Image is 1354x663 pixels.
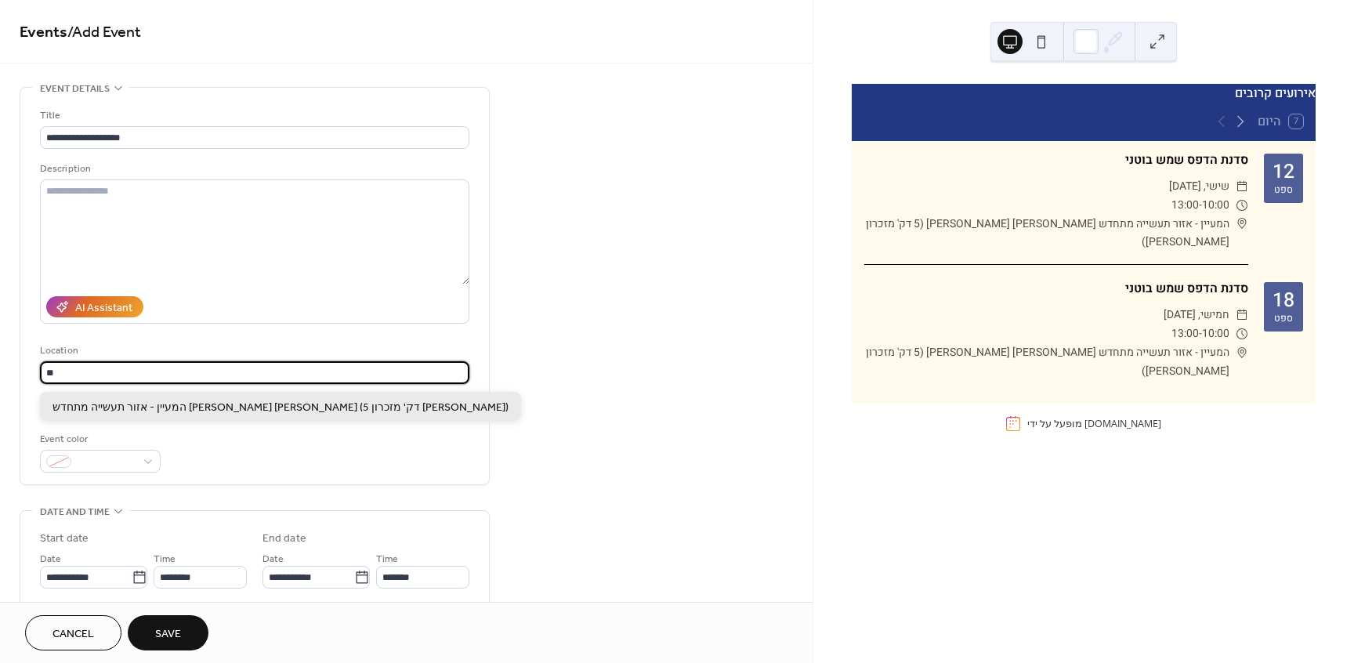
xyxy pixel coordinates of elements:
span: 13:00 [1171,196,1199,215]
span: Cancel [52,626,94,643]
span: Date and time [40,504,110,520]
span: 10:00 [1202,324,1229,343]
div: Description [40,161,466,177]
button: Cancel [25,615,121,650]
div: אירועים קרובים [852,84,1316,103]
div: מופעל על ידי [1027,417,1161,430]
div: Title [40,107,466,124]
button: Save [128,615,208,650]
div: סדנת הדפס שמש בוטני [864,150,1248,169]
div: ​ [1236,343,1248,362]
span: Time [376,551,398,567]
div: ​ [1236,196,1248,215]
span: המעיין - אזור תעשייה מתחדש [PERSON_NAME] [PERSON_NAME] (5 דק' מזכרון [PERSON_NAME]) [52,400,509,416]
div: ספט [1274,185,1293,195]
a: [DOMAIN_NAME] [1084,417,1161,430]
div: 12 [1273,162,1294,182]
div: Location [40,342,466,359]
div: End date [262,531,306,547]
div: Event color [40,431,157,447]
div: AI Assistant [75,300,132,317]
span: / Add Event [67,17,141,48]
div: ​ [1236,215,1248,234]
span: Date [40,551,61,567]
span: - [1199,324,1202,343]
span: 10:00 [1202,196,1229,215]
span: Time [154,551,176,567]
span: 13:00 [1171,324,1199,343]
span: המעיין - אזור תעשייה מתחדש [PERSON_NAME] [PERSON_NAME] (5 דק' מזכרון [PERSON_NAME]) [864,215,1229,252]
span: Event details [40,81,110,97]
button: AI Assistant [46,296,143,317]
div: ​ [1236,324,1248,343]
span: שישי, [DATE] [1169,177,1229,196]
span: המעיין - אזור תעשייה מתחדש [PERSON_NAME] [PERSON_NAME] (5 דק' מזכרון [PERSON_NAME]) [864,343,1229,381]
div: Start date [40,531,89,547]
span: Save [155,626,181,643]
div: סדנת הדפס שמש בוטני [864,279,1248,298]
div: ​ [1236,177,1248,196]
span: Date [262,551,284,567]
span: חמישי, [DATE] [1164,306,1229,324]
div: ​ [1236,306,1248,324]
div: ספט [1274,313,1293,324]
a: Events [20,17,67,48]
span: - [1199,196,1202,215]
div: 18 [1273,291,1294,310]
